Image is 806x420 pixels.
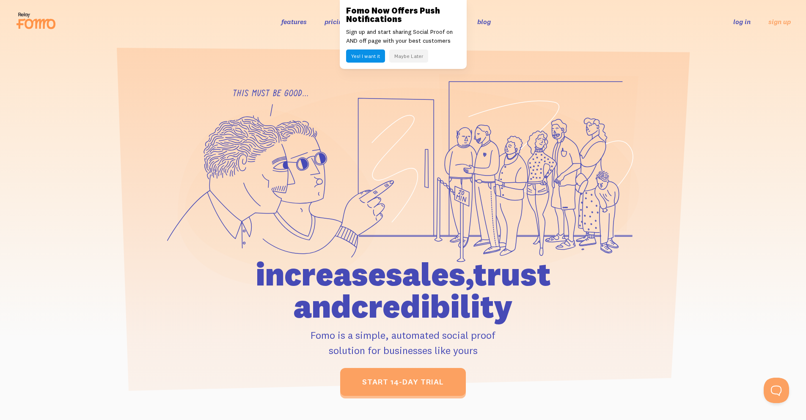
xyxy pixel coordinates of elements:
[389,49,428,63] button: Maybe Later
[207,258,599,322] h1: increase sales, trust and credibility
[346,27,460,45] p: Sign up and start sharing Social Proof on AND off page with your best customers
[768,17,791,26] a: sign up
[281,17,307,26] a: features
[477,17,491,26] a: blog
[340,368,466,396] a: start 14-day trial
[346,49,385,63] button: Yes! I want it
[733,17,751,26] a: log in
[346,6,460,23] h3: Fomo Now Offers Push Notifications
[764,378,789,403] iframe: Help Scout Beacon - Open
[325,17,346,26] a: pricing
[207,327,599,358] p: Fomo is a simple, automated social proof solution for businesses like yours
